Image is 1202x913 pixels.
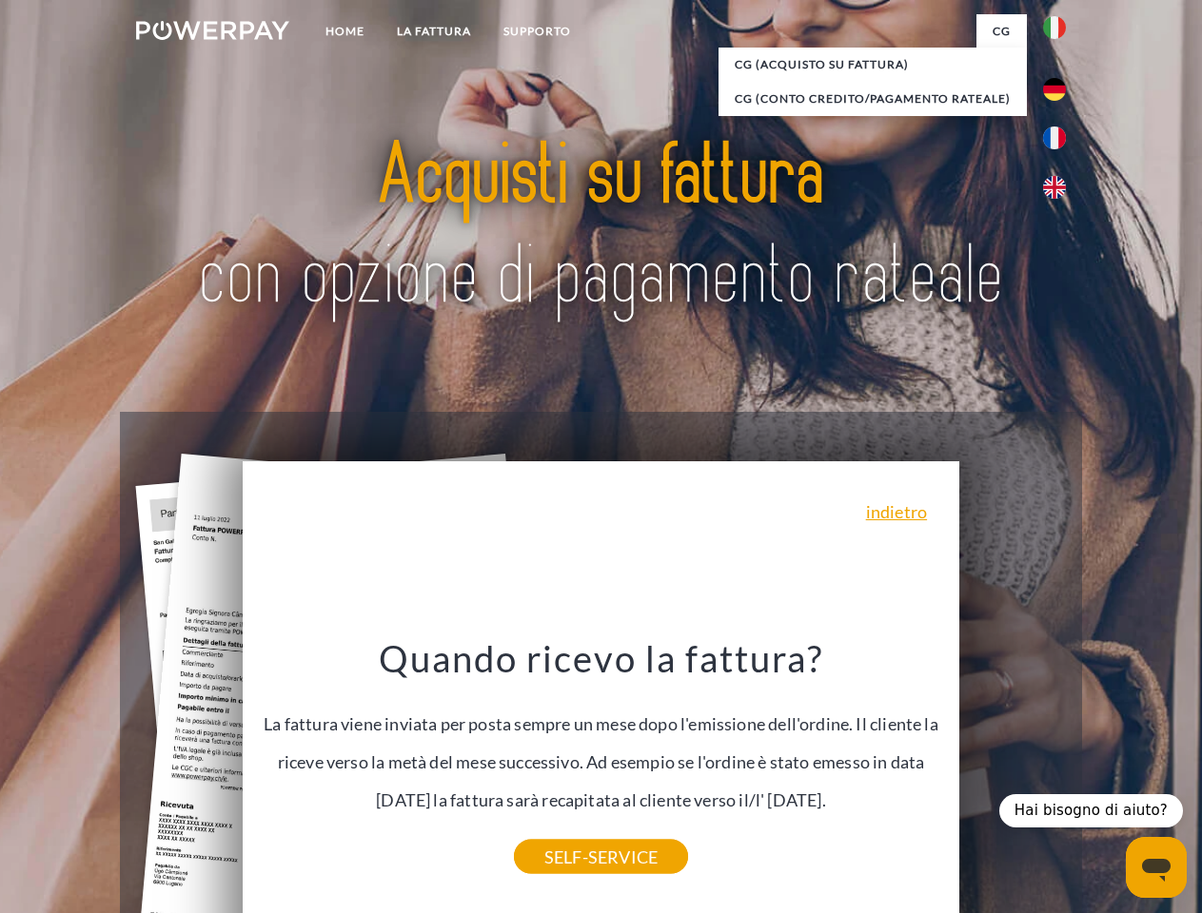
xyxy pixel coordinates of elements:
img: it [1043,16,1066,39]
a: SELF-SERVICE [514,840,688,874]
iframe: Pulsante per aprire la finestra di messaggistica, conversazione in corso [1126,837,1187,898]
a: Home [309,14,381,49]
a: indietro [866,503,927,520]
img: en [1043,176,1066,199]
a: CG [976,14,1027,49]
img: logo-powerpay-white.svg [136,21,289,40]
a: CG (Conto Credito/Pagamento rateale) [719,82,1027,116]
a: Supporto [487,14,587,49]
img: fr [1043,126,1066,149]
div: La fattura viene inviata per posta sempre un mese dopo l'emissione dell'ordine. Il cliente la ric... [254,635,949,857]
div: Hai bisogno di aiuto? [999,794,1183,827]
img: de [1043,78,1066,101]
a: LA FATTURA [381,14,487,49]
h3: Quando ricevo la fattura? [254,635,949,681]
img: title-powerpay_it.svg [182,91,1020,364]
a: CG (Acquisto su fattura) [719,48,1027,82]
